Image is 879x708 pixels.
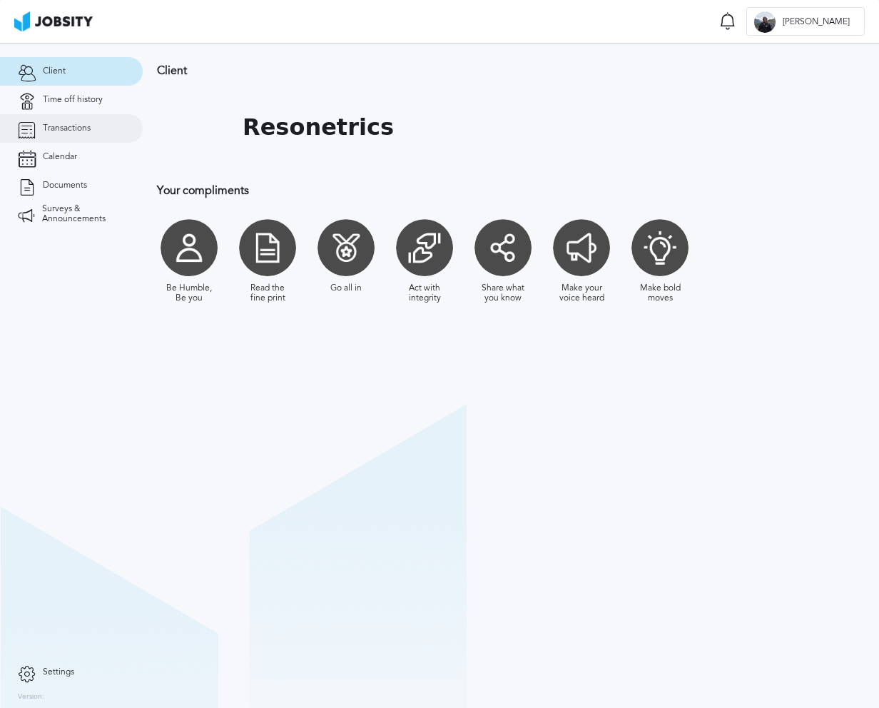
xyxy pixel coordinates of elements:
div: Make your voice heard [557,283,606,303]
div: Share what you know [478,283,528,303]
span: Calendar [43,152,77,162]
span: Documents [43,181,87,191]
h3: Client [157,64,865,77]
div: Go all in [330,283,362,293]
div: Be Humble, Be you [164,283,214,303]
span: Client [43,66,66,76]
div: A [754,11,776,33]
span: [PERSON_NAME] [776,17,857,27]
span: Transactions [43,123,91,133]
img: ab4bad089aa723f57921c736e9817d99.png [14,11,93,31]
label: Version: [18,693,44,702]
h3: Your compliments [157,184,865,197]
div: Make bold moves [635,283,685,303]
div: Read the fine print [243,283,293,303]
h1: Resonetrics [243,114,394,141]
button: A[PERSON_NAME] [746,7,865,36]
span: Surveys & Announcements [42,204,125,224]
div: Act with integrity [400,283,449,303]
span: Settings [43,667,74,677]
span: Time off history [43,95,103,105]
